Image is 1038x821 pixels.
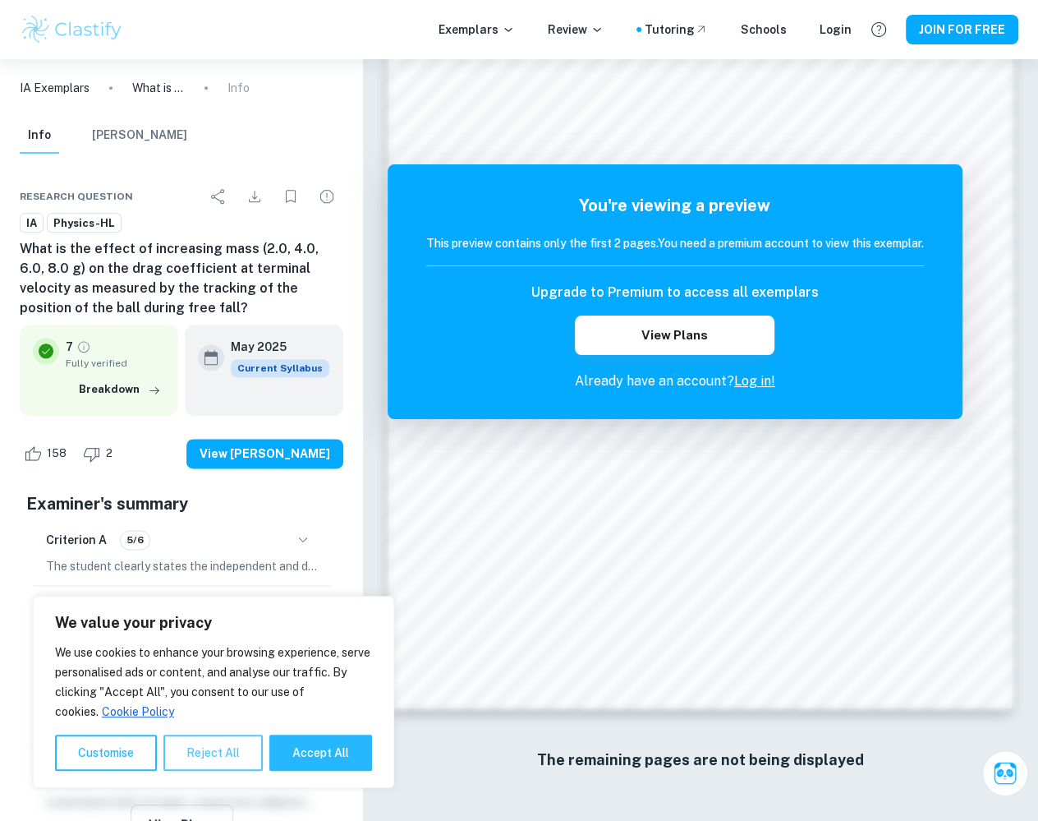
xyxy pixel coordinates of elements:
[26,491,337,515] h5: Examiner's summary
[231,359,329,377] div: This exemplar is based on the current syllabus. Feel free to refer to it for inspiration/ideas wh...
[20,239,343,318] h6: What is the effect of increasing mass (2.0, 4.0, 6.0, 8.0 g) on the drag coefficient at terminal ...
[21,214,43,231] span: IA
[121,532,149,547] span: 5/6
[202,179,235,212] div: Share
[76,339,91,354] a: Grade fully verified
[55,643,372,722] p: We use cookies to enhance your browsing experience, serve personalised ads or content, and analys...
[20,13,124,46] img: Clastify logo
[865,16,893,44] button: Help and Feedback
[227,79,250,97] p: Info
[97,445,122,462] span: 2
[20,440,76,466] div: Like
[75,377,165,402] button: Breakdown
[66,338,73,356] p: 7
[132,79,185,97] p: What is the effect of increasing mass (2.0, 4.0, 6.0, 8.0 g) on the drag coefficient at terminal ...
[741,21,787,39] a: Schools
[20,188,133,203] span: Research question
[982,750,1028,796] button: Ask Clai
[231,338,316,356] h6: May 2025
[163,735,263,771] button: Reject All
[645,21,708,39] a: Tutoring
[439,21,515,39] p: Exemplars
[38,445,76,462] span: 158
[426,234,924,252] h6: This preview contains only the first 2 pages. You need a premium account to view this exemplar.
[426,371,924,391] p: Already have an account?
[531,283,819,302] h6: Upgrade to Premium to access all exemplars
[20,79,90,97] a: IA Exemplars
[426,193,924,218] h5: You're viewing a preview
[92,118,187,154] button: [PERSON_NAME]
[48,214,121,231] span: Physics-HL
[310,179,343,212] div: Report issue
[20,118,59,154] button: Info
[422,749,979,772] h6: The remaining pages are not being displayed
[186,438,343,468] button: View [PERSON_NAME]
[906,15,1018,44] button: JOIN FOR FREE
[101,704,175,719] a: Cookie Policy
[548,21,604,39] p: Review
[20,212,44,233] a: IA
[66,356,165,371] span: Fully verified
[231,359,329,377] span: Current Syllabus
[47,212,122,233] a: Physics-HL
[734,373,775,389] a: Log in!
[55,735,157,771] button: Customise
[55,613,372,633] p: We value your privacy
[575,316,774,355] button: View Plans
[46,530,107,548] h6: Criterion A
[269,735,372,771] button: Accept All
[820,21,852,39] a: Login
[79,440,122,466] div: Dislike
[274,179,307,212] div: Bookmark
[46,556,317,574] p: The student clearly states the independent and dependent variables in the research question, prov...
[238,179,271,212] div: Download
[33,596,394,788] div: We value your privacy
